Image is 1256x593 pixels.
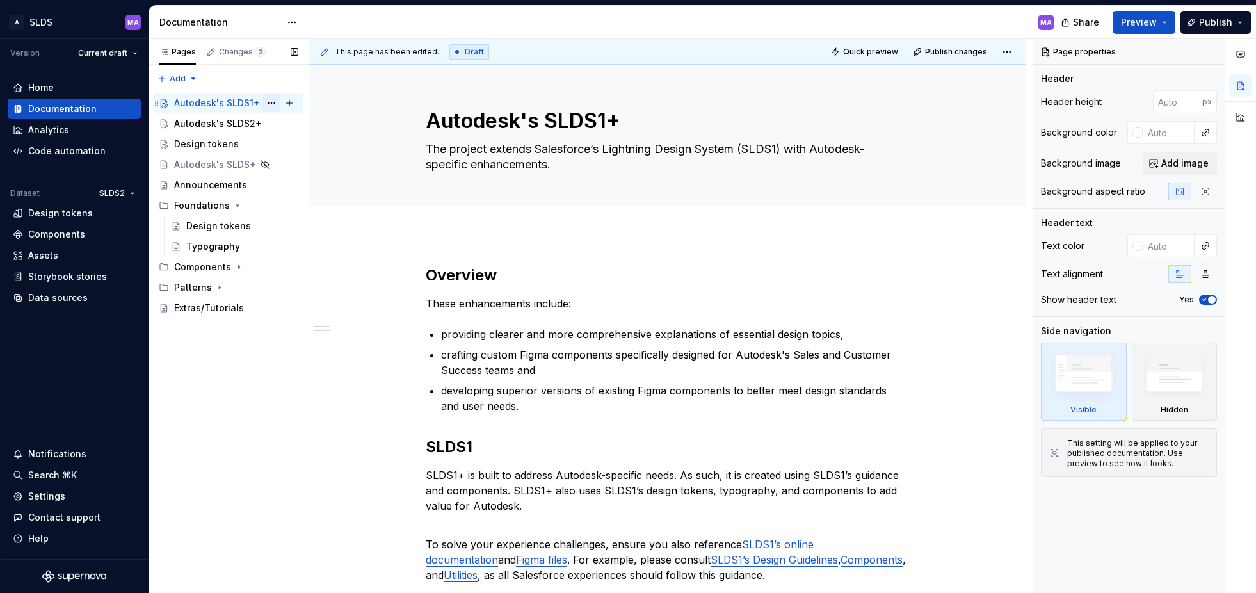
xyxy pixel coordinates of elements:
[154,93,303,113] a: Autodesk's SLDS1+
[1041,185,1145,198] div: Background aspect ratio
[166,216,303,236] a: Design tokens
[1143,152,1217,175] button: Add image
[423,139,907,175] textarea: The project extends Salesforce’s Lightning Design System (SLDS1) with Autodesk-specific enhanceme...
[93,184,141,202] button: SLDS2
[1041,240,1084,252] div: Text color
[28,249,58,262] div: Assets
[28,270,107,283] div: Storybook stories
[28,291,88,304] div: Data sources
[42,570,106,583] svg: Supernova Logo
[465,47,484,57] span: Draft
[8,528,141,549] button: Help
[174,261,231,273] div: Components
[28,102,97,115] div: Documentation
[28,532,49,545] div: Help
[1041,343,1127,421] div: Visible
[909,43,993,61] button: Publish changes
[1041,216,1093,229] div: Header text
[154,93,303,318] div: Page tree
[1067,438,1209,469] div: This setting will be applied to your published documentation. Use preview to see how it looks.
[426,265,910,286] h2: Overview
[28,124,69,136] div: Analytics
[1041,95,1102,108] div: Header height
[154,195,303,216] div: Foundations
[28,145,106,158] div: Code automation
[219,47,266,57] div: Changes
[28,81,54,94] div: Home
[1121,16,1157,29] span: Preview
[174,281,212,294] div: Patterns
[159,16,280,29] div: Documentation
[186,220,251,232] div: Design tokens
[516,553,567,566] a: Figma files
[335,47,439,57] span: This page has been edited.
[174,158,256,171] div: Autodesk's SLDS+
[28,448,86,460] div: Notifications
[154,277,303,298] div: Patterns
[1153,90,1202,113] input: Auto
[423,106,907,136] textarea: Autodesk's SLDS1+
[159,47,196,57] div: Pages
[426,521,910,583] p: To solve your experience challenges, ensure you also reference and . For example, please consult ...
[843,47,898,57] span: Quick preview
[426,467,910,514] p: SLDS1+ is built to address Autodesk-specific needs. As such, it is created using SLDS1’s guidance...
[1113,11,1175,34] button: Preview
[8,486,141,507] a: Settings
[127,17,139,28] div: MA
[1041,157,1121,170] div: Background image
[711,553,838,566] a: SLDS1’s Design Guidelines
[186,240,240,253] div: Typography
[1041,293,1116,306] div: Show header text
[1040,17,1052,28] div: MA
[1073,16,1099,29] span: Share
[1070,405,1097,415] div: Visible
[925,47,987,57] span: Publish changes
[8,99,141,119] a: Documentation
[28,511,101,524] div: Contact support
[8,77,141,98] a: Home
[8,444,141,464] button: Notifications
[78,48,127,58] span: Current draft
[1180,11,1251,34] button: Publish
[166,236,303,257] a: Typography
[3,8,146,36] button: ASLDSMA
[841,553,903,566] a: Components
[10,188,40,199] div: Dataset
[154,113,303,134] a: Autodesk's SLDS2+
[1132,343,1218,421] div: Hidden
[1143,234,1195,257] input: Auto
[8,266,141,287] a: Storybook stories
[8,288,141,308] a: Data sources
[8,224,141,245] a: Components
[441,327,910,342] p: providing clearer and more comprehensive explanations of essential design topics,
[174,199,230,212] div: Foundations
[174,138,239,150] div: Design tokens
[28,207,93,220] div: Design tokens
[99,188,125,199] span: SLDS2
[255,47,266,57] span: 3
[154,257,303,277] div: Components
[174,117,262,130] div: Autodesk's SLDS2+
[174,97,260,110] div: Autodesk's SLDS1+
[1041,325,1111,337] div: Side navigation
[1161,157,1209,170] span: Add image
[1199,16,1232,29] span: Publish
[8,245,141,266] a: Assets
[426,437,910,457] h2: SLDS1
[28,490,65,503] div: Settings
[28,228,85,241] div: Components
[426,296,910,311] p: These enhancements include:
[8,203,141,223] a: Design tokens
[1179,295,1194,305] label: Yes
[1161,405,1188,415] div: Hidden
[170,74,186,84] span: Add
[28,469,77,482] div: Search ⌘K
[441,347,910,378] p: crafting custom Figma components specifically designed for Autodesk's Sales and Customer Success ...
[10,48,40,58] div: Version
[154,134,303,154] a: Design tokens
[174,179,247,191] div: Announcements
[444,569,478,581] a: Utilities
[8,465,141,485] button: Search ⌘K
[441,383,910,414] p: developing superior versions of existing Figma components to better meet design standards and use...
